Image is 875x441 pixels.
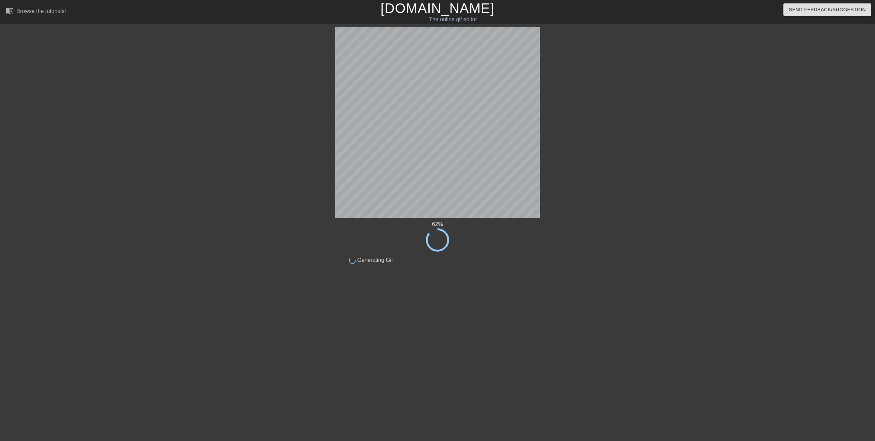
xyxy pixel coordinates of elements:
[783,3,871,16] button: Send Feedback/Suggestion
[335,220,540,228] div: 62 %
[5,6,14,15] span: menu_book
[789,5,866,14] span: Send Feedback/Suggestion
[5,6,66,17] a: Browse the tutorials!
[295,15,611,24] div: The online gif editor
[380,1,494,16] a: [DOMAIN_NAME]
[16,8,66,14] div: Browse the tutorials!
[356,257,393,263] span: Generating Gif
